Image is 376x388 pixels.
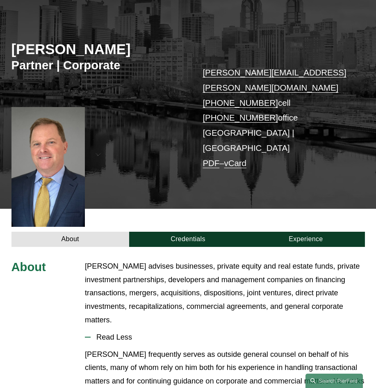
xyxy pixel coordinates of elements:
[203,65,350,171] p: cell office [GEOGRAPHIC_DATA] | [GEOGRAPHIC_DATA] –
[11,260,46,274] span: About
[11,58,188,73] h3: Partner | Corporate
[203,68,346,92] a: [PERSON_NAME][EMAIL_ADDRESS][PERSON_NAME][DOMAIN_NAME]
[203,98,278,107] a: [PHONE_NUMBER]
[305,374,363,388] a: Search this site
[11,41,188,58] h2: [PERSON_NAME]
[85,327,365,348] button: Read Less
[85,260,365,327] p: [PERSON_NAME] advises businesses, private equity and real estate funds, private investment partne...
[91,333,365,342] span: Read Less
[129,232,247,247] a: Credentials
[11,232,129,247] a: About
[203,159,219,168] a: PDF
[247,232,365,247] a: Experience
[224,159,246,168] a: vCard
[203,113,278,122] a: [PHONE_NUMBER]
